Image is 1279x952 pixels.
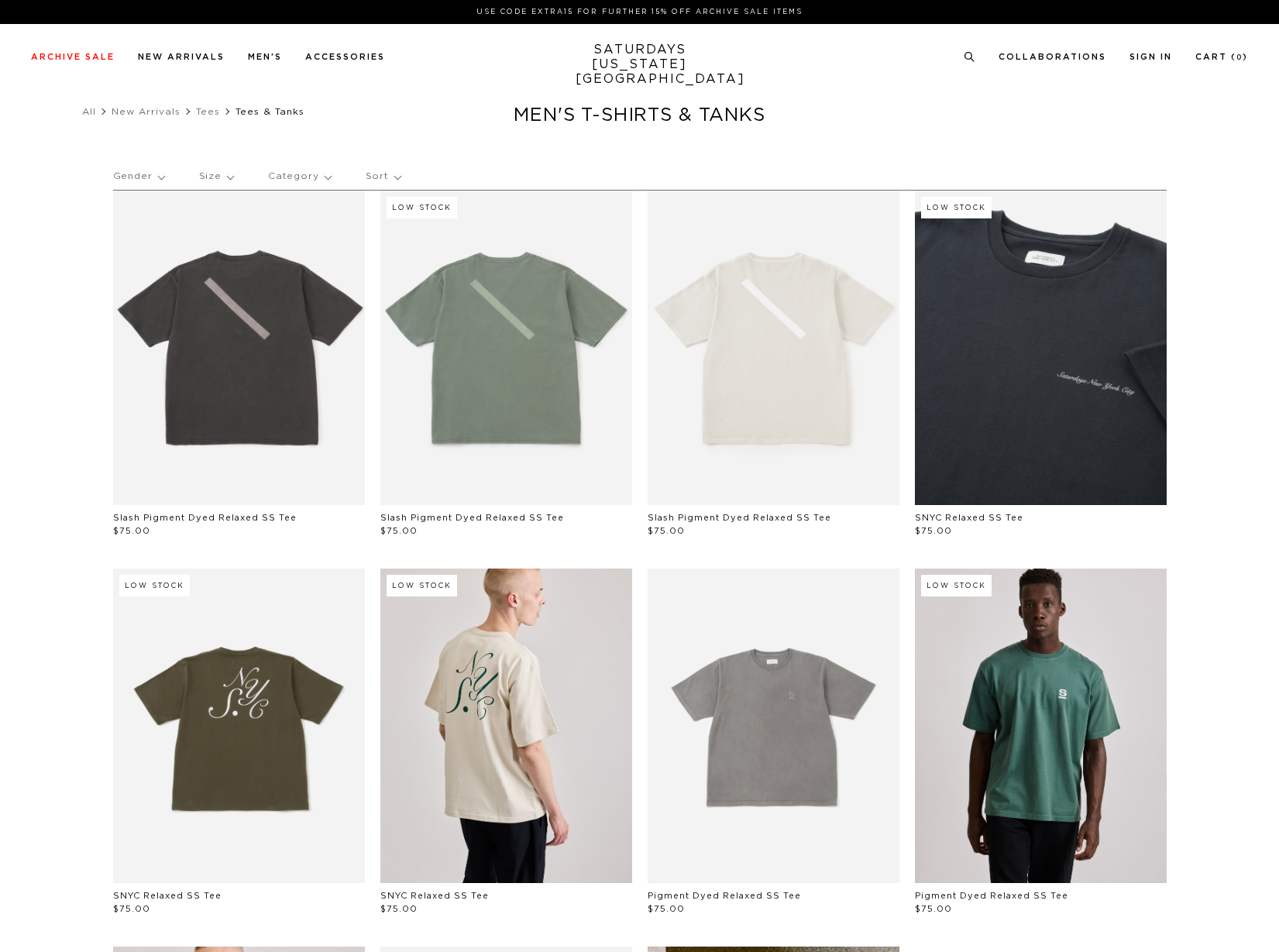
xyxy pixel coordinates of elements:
p: Gender [113,159,164,194]
a: Tees [196,107,220,116]
p: Sort [366,159,401,194]
div: Low Stock [921,575,992,596]
p: Use Code EXTRA15 for Further 15% Off Archive Sale Items [37,6,1242,18]
span: $75.00 [648,527,685,535]
a: Men's [248,53,282,61]
a: New Arrivals [112,107,181,116]
a: All [82,107,96,116]
a: SATURDAYS[US_STATE][GEOGRAPHIC_DATA] [576,43,703,87]
p: Size [199,159,233,194]
span: $75.00 [648,905,685,913]
div: Low Stock [387,575,457,596]
a: SNYC Relaxed SS Tee [380,892,489,900]
small: 0 [1236,54,1243,61]
span: $75.00 [113,527,150,535]
p: Category [268,159,331,194]
a: SNYC Relaxed SS Tee [113,892,222,900]
a: Archive Sale [31,53,115,61]
div: Low Stock [119,575,190,596]
a: Accessories [305,53,385,61]
a: Pigment Dyed Relaxed SS Tee [915,892,1068,900]
span: $75.00 [915,905,952,913]
a: Sign In [1129,53,1172,61]
a: SNYC Relaxed SS Tee [915,514,1023,522]
span: Tees & Tanks [236,107,304,116]
a: Slash Pigment Dyed Relaxed SS Tee [380,514,564,522]
a: Pigment Dyed Relaxed SS Tee [648,892,801,900]
div: Low Stock [921,197,992,218]
span: $75.00 [380,905,418,913]
div: Low Stock [387,197,457,218]
a: Collaborations [999,53,1106,61]
span: $75.00 [915,527,952,535]
a: Cart (0) [1195,53,1248,61]
a: New Arrivals [138,53,225,61]
span: $75.00 [380,527,418,535]
a: Slash Pigment Dyed Relaxed SS Tee [648,514,831,522]
a: Slash Pigment Dyed Relaxed SS Tee [113,514,297,522]
span: $75.00 [113,905,150,913]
